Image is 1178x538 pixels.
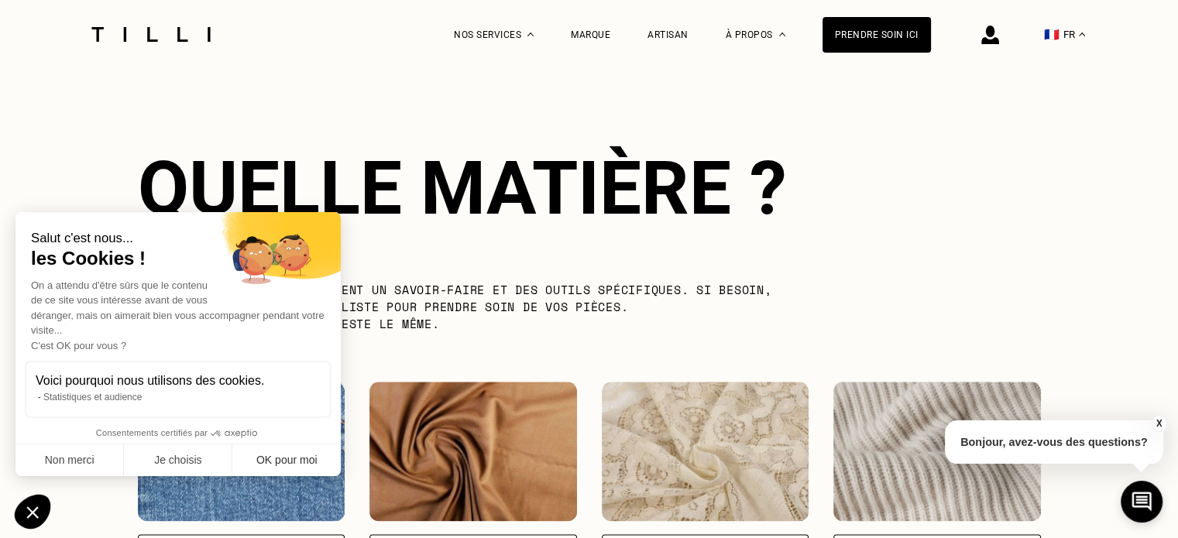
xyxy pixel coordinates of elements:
[1044,27,1060,42] span: 🇫🇷
[602,382,809,521] img: Tilli retouche vos vêtements en Dentelle
[823,17,931,53] a: Prendre soin ici
[981,26,999,44] img: icône connexion
[138,281,805,332] p: Certaines matières nécessitent un savoir-faire et des outils spécifiques. Si besoin, nous mobilis...
[779,33,785,36] img: Menu déroulant à propos
[571,29,610,40] a: Marque
[1151,415,1166,432] button: X
[1079,33,1085,36] img: menu déroulant
[369,382,577,521] img: Tilli retouche vos vêtements en Soie ou mousseline
[86,27,216,42] img: Logo du service de couturière Tilli
[945,420,1163,464] p: Bonjour, avez-vous des questions?
[527,33,534,36] img: Menu déroulant
[647,29,689,40] a: Artisan
[833,382,1041,521] img: Tilli retouche vos vêtements en Maille
[138,145,1041,231] div: Quelle matière ?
